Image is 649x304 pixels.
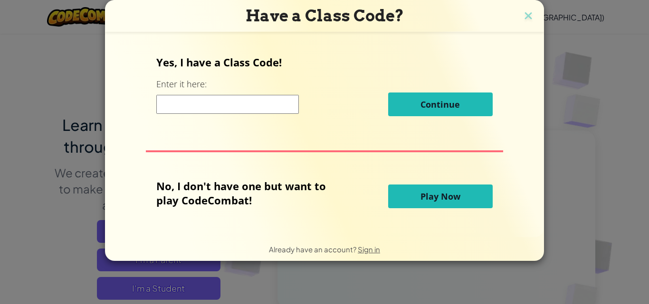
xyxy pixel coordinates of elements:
span: Already have an account? [269,245,358,254]
img: close icon [522,9,534,24]
span: Have a Class Code? [246,6,404,25]
a: Sign in [358,245,380,254]
span: Play Now [420,191,460,202]
button: Continue [388,92,493,116]
button: Play Now [388,184,493,208]
p: Yes, I have a Class Code! [156,55,492,69]
label: Enter it here: [156,78,207,90]
p: No, I don't have one but want to play CodeCombat! [156,179,340,207]
span: Continue [420,99,460,110]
